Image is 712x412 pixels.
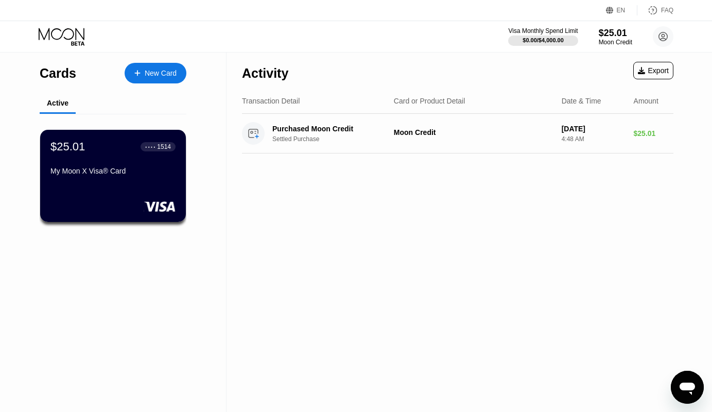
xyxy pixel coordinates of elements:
div: $25.01 [599,28,632,39]
div: $25.01Moon Credit [599,28,632,46]
div: Purchased Moon Credit [272,125,392,133]
div: Transaction Detail [242,97,300,105]
div: Active [47,99,68,107]
div: Purchased Moon CreditSettled PurchaseMoon Credit[DATE]4:48 AM$25.01 [242,114,673,153]
div: Date & Time [562,97,601,105]
div: Visa Monthly Spend Limit$0.00/$4,000.00 [508,27,578,46]
div: Export [638,66,669,75]
div: Settled Purchase [272,135,402,143]
div: Card or Product Detail [394,97,465,105]
div: $0.00 / $4,000.00 [523,37,564,43]
div: Cards [40,66,76,81]
div: Activity [242,66,288,81]
div: My Moon X Visa® Card [50,167,176,175]
div: $25.01 [50,140,85,153]
iframe: Button to launch messaging window [671,371,704,404]
div: EN [617,7,626,14]
div: $25.01● ● ● ●1514My Moon X Visa® Card [40,130,186,222]
div: Moon Credit [599,39,632,46]
div: Visa Monthly Spend Limit [508,27,578,35]
div: Moon Credit [394,128,553,136]
div: FAQ [661,7,673,14]
div: FAQ [637,5,673,15]
div: 1514 [157,143,171,150]
div: $25.01 [634,129,673,138]
div: New Card [125,63,186,83]
div: 4:48 AM [562,135,626,143]
div: New Card [145,69,177,78]
div: ● ● ● ● [145,145,155,148]
div: Export [633,62,673,79]
div: EN [606,5,637,15]
div: [DATE] [562,125,626,133]
div: Amount [634,97,658,105]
